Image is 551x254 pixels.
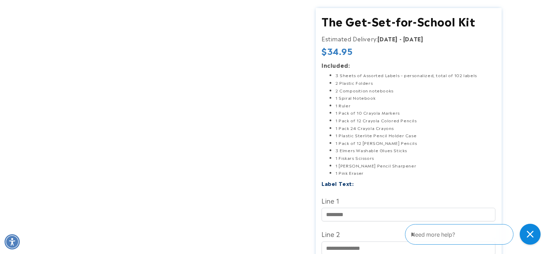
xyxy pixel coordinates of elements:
[335,117,495,124] li: 1 Pack of 12 Crayola Colored Pencils
[335,102,495,109] li: 1 Ruler
[322,195,495,206] label: Line 1
[5,234,20,249] div: Accessibility Menu
[335,87,495,95] li: 2 Composition notebooks
[335,154,495,162] li: 1 Fiskars Scissors
[399,34,402,43] strong: -
[335,72,495,79] li: 3 Sheets of Assorted Labels – personalized, total of 102 labels
[335,162,495,170] li: 1 [PERSON_NAME] Pencil Sharpener
[322,34,495,44] p: Estimated Delivery:
[322,46,353,56] span: $34.95
[335,124,495,132] li: 1 Pack 24 Crayola Crayons
[335,109,495,117] li: 1 Pack of 10 Crayola Markers
[322,14,495,28] h1: The Get-Set-for-School Kit
[405,221,544,247] iframe: Gorgias Floating Chat
[335,147,495,154] li: 3 Elmers Washable Glues Sticks
[335,94,495,102] li: 1 Spiral Notebook
[322,61,350,69] strong: Included:
[335,132,495,139] li: 1 Plastic Sterlite Pencil Holder Case
[378,34,398,43] strong: [DATE]
[322,228,495,239] label: Line 2
[322,179,354,187] label: Label Text:
[335,169,495,177] li: 1 Pink Eraser
[335,139,495,147] li: 1 Pack of 12 [PERSON_NAME] Pencils
[335,79,495,87] li: 2 Plastic Folders
[403,34,423,43] strong: [DATE]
